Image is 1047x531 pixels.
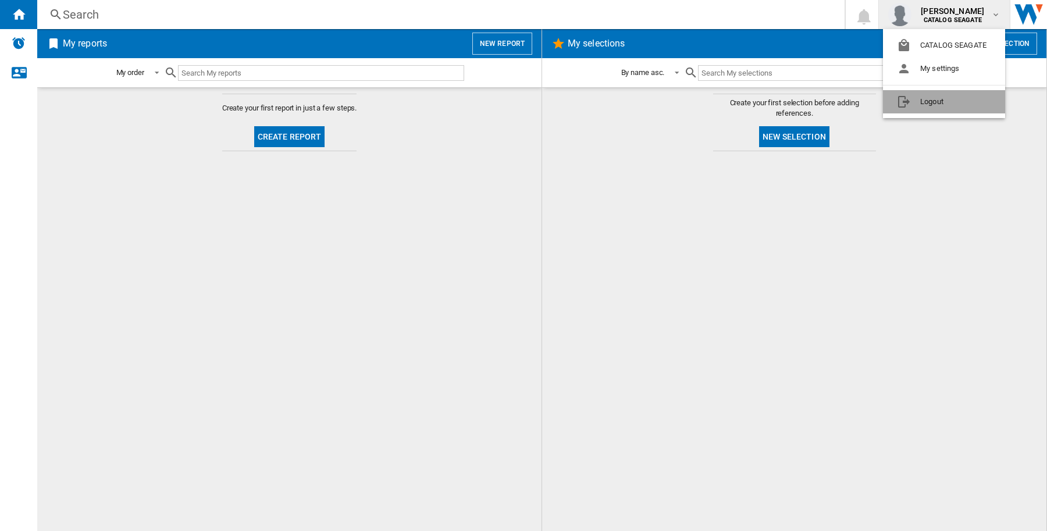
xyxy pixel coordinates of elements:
button: Logout [883,90,1005,113]
button: CATALOG SEAGATE [883,34,1005,57]
button: My settings [883,57,1005,80]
